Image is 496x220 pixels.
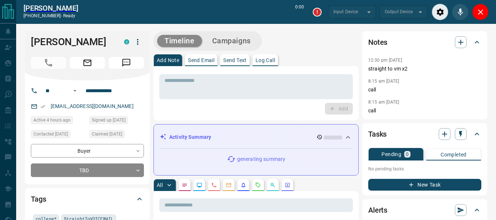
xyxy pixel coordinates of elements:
[368,86,481,94] p: call
[368,204,387,216] h2: Alerts
[368,179,481,191] button: New Task
[237,155,285,163] p: generating summary
[285,182,290,188] svg: Agent Actions
[256,58,275,63] p: Log Call
[157,35,202,47] button: Timeline
[51,103,134,109] a: [EMAIL_ADDRESS][DOMAIN_NAME]
[23,4,78,12] a: [PERSON_NAME]
[89,116,144,126] div: Wed Jul 30 2025
[368,33,481,51] div: Notes
[368,79,399,84] p: 8:15 am [DATE]
[368,163,481,174] p: No pending tasks
[223,58,247,63] p: Send Text
[157,183,163,188] p: All
[368,128,387,140] h2: Tasks
[31,190,144,208] div: Tags
[31,57,66,69] span: Call
[89,130,144,140] div: Wed Jul 30 2025
[182,182,188,188] svg: Notes
[109,57,144,69] span: Message
[92,130,122,138] span: Claimed [DATE]
[432,4,448,20] div: Audio Settings
[31,116,86,126] div: Mon Aug 18 2025
[270,182,276,188] svg: Opportunities
[31,130,86,140] div: Wed Jul 30 2025
[33,116,70,124] span: Active 4 hours ago
[295,4,304,20] p: 0:00
[33,130,68,138] span: Contacted [DATE]
[31,193,46,205] h2: Tags
[441,152,467,157] p: Completed
[368,58,402,63] p: 12:30 pm [DATE]
[452,4,468,20] div: Mute
[368,100,399,105] p: 8:15 am [DATE]
[23,12,78,19] p: [PHONE_NUMBER] -
[211,182,217,188] svg: Calls
[63,13,76,18] span: ready
[169,133,211,141] p: Activity Summary
[205,35,258,47] button: Campaigns
[124,39,129,44] div: condos.ca
[368,201,481,219] div: Alerts
[188,58,214,63] p: Send Email
[381,152,401,157] p: Pending
[157,58,179,63] p: Add Note
[406,152,409,157] p: 0
[31,36,113,48] h1: [PERSON_NAME]
[368,125,481,143] div: Tasks
[196,182,202,188] svg: Lead Browsing Activity
[240,182,246,188] svg: Listing Alerts
[255,182,261,188] svg: Requests
[70,57,105,69] span: Email
[160,130,352,144] div: Activity Summary
[368,36,387,48] h2: Notes
[31,144,144,158] div: Buyer
[31,163,144,177] div: TBD
[92,116,126,124] span: Signed up [DATE]
[472,4,489,20] div: Close
[368,107,481,115] p: call
[226,182,232,188] svg: Emails
[70,86,79,95] button: Open
[368,65,481,73] p: straight to vm x2
[40,104,46,109] svg: Email Verified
